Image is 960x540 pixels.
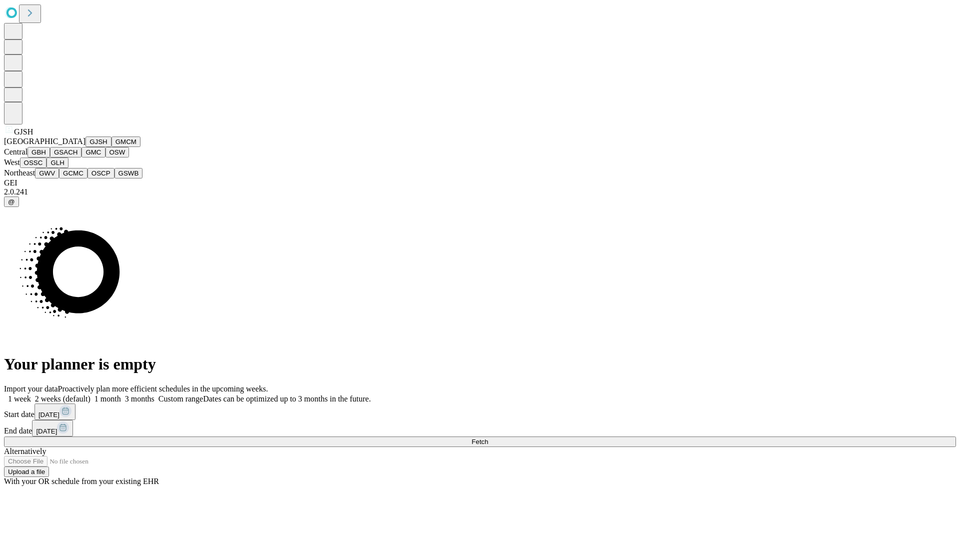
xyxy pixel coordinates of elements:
[4,477,159,485] span: With your OR schedule from your existing EHR
[4,196,19,207] button: @
[158,394,203,403] span: Custom range
[14,127,33,136] span: GJSH
[20,157,47,168] button: OSSC
[203,394,370,403] span: Dates can be optimized up to 3 months in the future.
[35,168,59,178] button: GWV
[87,168,114,178] button: OSCP
[34,403,75,420] button: [DATE]
[59,168,87,178] button: GCMC
[35,394,90,403] span: 2 weeks (default)
[4,147,27,156] span: Central
[105,147,129,157] button: OSW
[114,168,143,178] button: GSWB
[4,447,46,455] span: Alternatively
[4,168,35,177] span: Northeast
[38,411,59,418] span: [DATE]
[4,158,20,166] span: West
[8,198,15,205] span: @
[32,420,73,436] button: [DATE]
[94,394,121,403] span: 1 month
[4,420,956,436] div: End date
[4,403,956,420] div: Start date
[471,438,488,445] span: Fetch
[58,384,268,393] span: Proactively plan more efficient schedules in the upcoming weeks.
[4,384,58,393] span: Import your data
[4,187,956,196] div: 2.0.241
[4,355,956,373] h1: Your planner is empty
[4,436,956,447] button: Fetch
[125,394,154,403] span: 3 months
[36,427,57,435] span: [DATE]
[46,157,68,168] button: GLH
[4,178,956,187] div: GEI
[85,136,111,147] button: GJSH
[81,147,105,157] button: GMC
[4,466,49,477] button: Upload a file
[111,136,140,147] button: GMCM
[8,394,31,403] span: 1 week
[4,137,85,145] span: [GEOGRAPHIC_DATA]
[50,147,81,157] button: GSACH
[27,147,50,157] button: GBH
